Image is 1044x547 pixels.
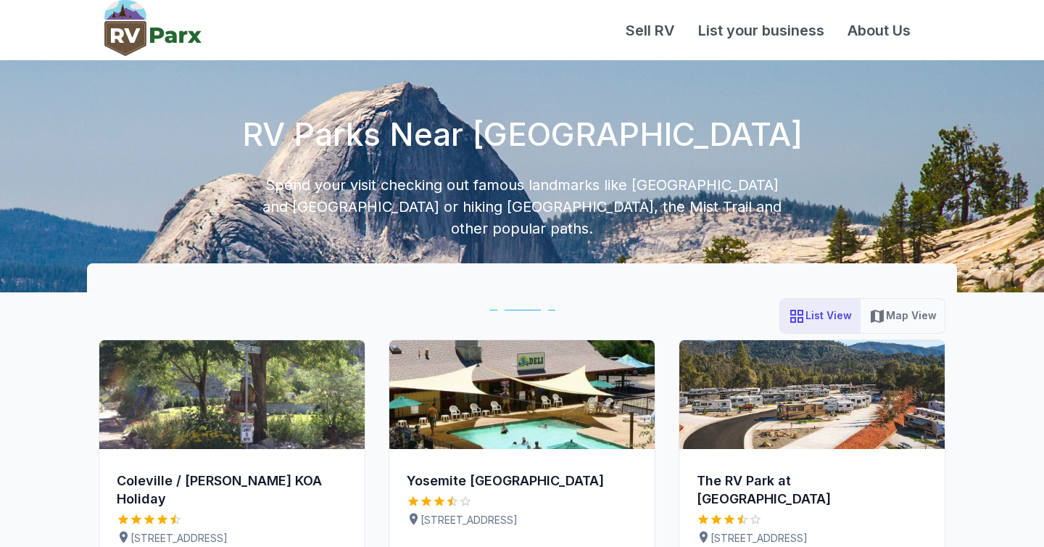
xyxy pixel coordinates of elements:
div: Coleville / [PERSON_NAME] KOA Holiday [117,472,347,509]
p: [STREET_ADDRESS] [697,530,927,546]
button: list [779,298,861,334]
h1: RV Parks Near [GEOGRAPHIC_DATA] [242,60,803,174]
a: List your business [687,20,836,41]
a: About Us [836,20,922,41]
img: Coleville / Walker KOA Holiday [99,340,365,449]
p: [STREET_ADDRESS] [117,530,347,546]
p: [STREET_ADDRESS] [407,512,637,528]
button: map [860,298,945,334]
p: Spend your visit checking out famous landmarks like [GEOGRAPHIC_DATA] and [GEOGRAPHIC_DATA] or hi... [261,174,783,241]
div: Yosemite [GEOGRAPHIC_DATA] [407,472,637,490]
img: The RV Park at Black Oak Casino Resort [679,340,945,449]
div: List/Map View Toggle [779,298,945,334]
img: Yosemite Pines RV Resort [389,340,655,449]
div: The RV Park at [GEOGRAPHIC_DATA] [697,472,927,509]
a: Sell RV [614,20,687,41]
